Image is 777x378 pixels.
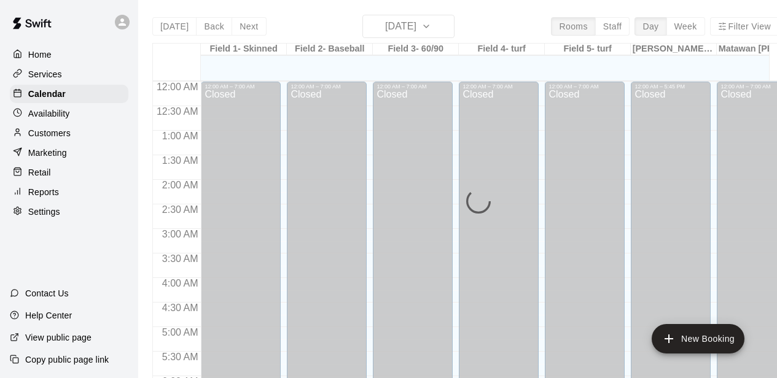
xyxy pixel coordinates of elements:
p: Customers [28,127,71,139]
p: Retail [28,166,51,179]
p: Settings [28,206,60,218]
a: Retail [10,163,128,182]
p: Availability [28,107,70,120]
div: 12:00 AM – 7:00 AM [377,83,449,90]
a: Home [10,45,128,64]
span: 2:30 AM [159,204,201,215]
div: 12:00 AM – 7:00 AM [463,83,535,90]
div: Field 3- 60/90 [373,44,459,55]
a: Marketing [10,144,128,162]
div: Field 4- turf [459,44,545,55]
div: [PERSON_NAME] Park Snack Stand [631,44,717,55]
button: add [652,324,744,353]
span: 3:30 AM [159,253,201,264]
p: Home [28,48,52,61]
p: Reports [28,186,59,198]
span: 2:00 AM [159,180,201,190]
div: 12:00 AM – 5:45 PM [634,83,707,90]
p: Copy public page link [25,353,109,366]
a: Reports [10,183,128,201]
span: 1:00 AM [159,131,201,141]
p: Calendar [28,88,66,100]
div: Field 2- Baseball [287,44,373,55]
a: Availability [10,104,128,123]
div: Field 1- Skinned [201,44,287,55]
div: 12:00 AM – 7:00 AM [549,83,621,90]
span: 5:00 AM [159,327,201,337]
p: Contact Us [25,287,69,299]
p: View public page [25,331,92,344]
span: 4:30 AM [159,303,201,313]
p: Help Center [25,309,72,322]
span: 1:30 AM [159,155,201,166]
a: Calendar [10,85,128,103]
span: 3:00 AM [159,229,201,239]
span: 12:00 AM [154,82,201,92]
div: Field 5- turf [545,44,631,55]
div: 12:00 AM – 7:00 AM [205,83,277,90]
span: 12:30 AM [154,106,201,117]
p: Services [28,68,62,80]
p: Marketing [28,147,67,159]
a: Customers [10,124,128,142]
span: 4:00 AM [159,278,201,288]
a: Settings [10,202,128,221]
span: 5:30 AM [159,352,201,362]
div: 12:00 AM – 7:00 AM [291,83,363,90]
a: Services [10,65,128,83]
